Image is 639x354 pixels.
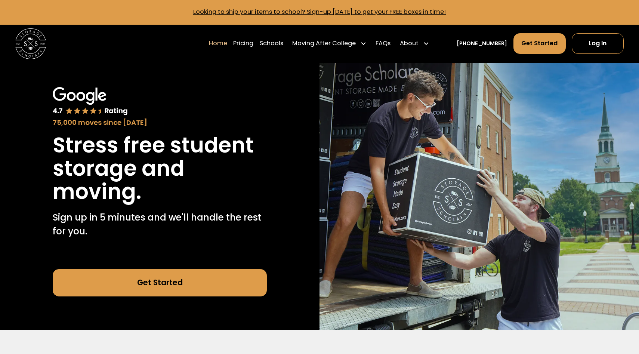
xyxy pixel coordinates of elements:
[260,33,283,54] a: Schools
[457,40,507,47] a: [PHONE_NUMBER]
[53,211,267,238] p: Sign up in 5 minutes and we'll handle the rest for you.
[53,269,267,297] a: Get Started
[233,33,253,54] a: Pricing
[319,63,639,330] img: Storage Scholars makes moving and storage easy.
[193,7,446,16] a: Looking to ship your items to school? Sign-up [DATE] to get your FREE boxes in time!
[376,33,390,54] a: FAQs
[400,39,419,48] div: About
[53,134,267,203] h1: Stress free student storage and moving.
[53,117,267,128] div: 75,000 moves since [DATE]
[572,33,624,54] a: Log In
[292,39,356,48] div: Moving After College
[15,28,46,59] img: Storage Scholars main logo
[209,33,227,54] a: Home
[53,87,128,116] img: Google 4.7 star rating
[513,33,566,54] a: Get Started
